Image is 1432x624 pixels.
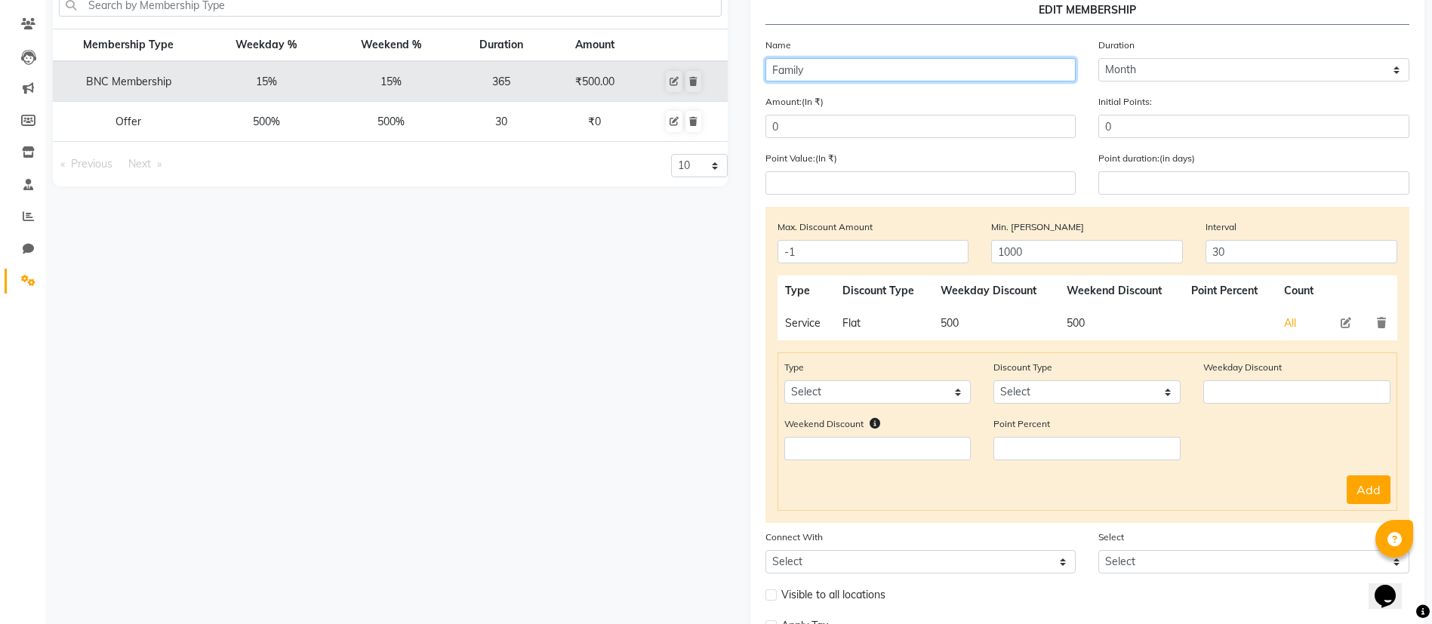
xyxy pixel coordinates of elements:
[781,587,885,603] span: Visible to all locations
[765,95,824,109] label: Amount:(In ₹)
[993,361,1052,374] label: Discount Type
[933,306,1059,340] td: 500
[550,102,639,142] td: ₹0
[1369,564,1417,609] iframe: chat widget
[1203,361,1282,374] label: Weekday Discount
[329,61,453,102] td: 15%
[835,306,933,340] td: Flat
[1347,475,1390,504] button: Add
[329,29,453,62] th: Weekend %
[1184,275,1276,306] th: Point Percent
[71,157,112,171] span: Previous
[1276,275,1327,306] th: Count
[204,102,329,142] td: 500%
[778,306,835,340] td: Service
[778,220,873,234] label: Max. Discount Amount
[835,275,933,306] th: Discount Type
[53,154,379,174] nav: Pagination
[765,530,823,544] label: Connect With
[1206,220,1236,234] label: Interval
[1059,306,1184,340] td: 500
[550,61,639,102] td: ₹500.00
[453,61,550,102] td: 365
[993,417,1050,431] label: Point Percent
[765,38,791,52] label: Name
[991,220,1084,234] label: Min. [PERSON_NAME]
[784,417,864,431] label: Weekend Discount
[784,361,804,374] label: Type
[933,275,1059,306] th: Weekday Discount
[1098,152,1195,165] label: Point duration:(in days)
[778,275,835,306] th: Type
[1098,95,1152,109] label: Initial Points:
[453,102,550,142] td: 30
[329,102,453,142] td: 500%
[53,61,204,102] td: BNC Membership
[53,29,204,62] th: Membership Type
[1098,38,1135,52] label: Duration
[765,2,1410,25] p: EDIT MEMBERSHIP
[53,102,204,142] td: Offer
[128,157,151,171] span: Next
[1059,275,1184,306] th: Weekend Discount
[204,61,329,102] td: 15%
[1098,530,1124,544] label: Select
[765,152,837,165] label: Point Value:(In ₹)
[453,29,550,62] th: Duration
[204,29,329,62] th: Weekday %
[1284,316,1296,330] span: All
[550,29,639,62] th: Amount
